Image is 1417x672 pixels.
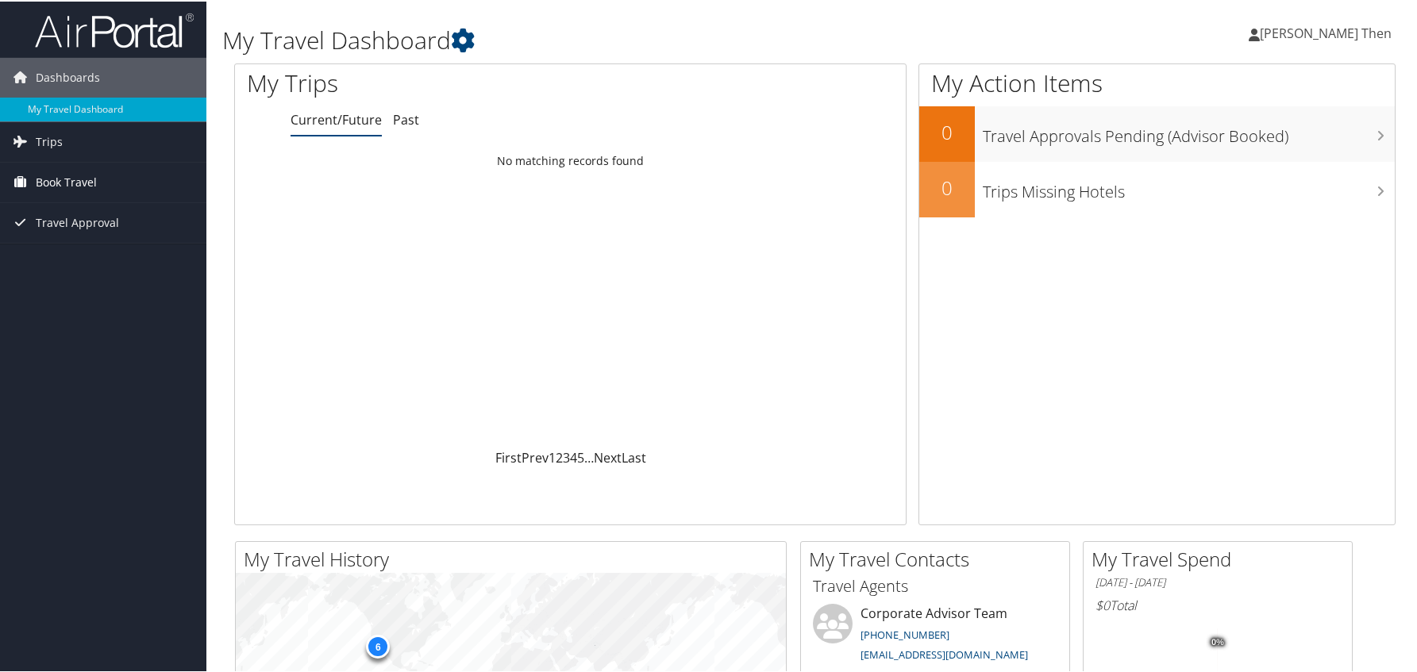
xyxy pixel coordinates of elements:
[919,117,975,144] h2: 0
[919,160,1395,216] a: 0Trips Missing Hotels
[594,447,622,465] a: Next
[919,65,1395,98] h1: My Action Items
[584,447,594,465] span: …
[563,447,570,465] a: 3
[556,447,563,465] a: 2
[244,544,786,571] h2: My Travel History
[861,626,949,640] a: [PHONE_NUMBER]
[522,447,549,465] a: Prev
[1260,23,1392,40] span: [PERSON_NAME] Then
[919,105,1395,160] a: 0Travel Approvals Pending (Advisor Booked)
[291,109,382,127] a: Current/Future
[861,646,1028,660] a: [EMAIL_ADDRESS][DOMAIN_NAME]
[247,65,614,98] h1: My Trips
[1095,595,1110,612] span: $0
[36,161,97,201] span: Book Travel
[222,22,1012,56] h1: My Travel Dashboard
[36,202,119,241] span: Travel Approval
[393,109,419,127] a: Past
[35,10,194,48] img: airportal-logo.png
[570,447,577,465] a: 4
[1211,636,1224,646] tspan: 0%
[813,574,1057,596] h3: Travel Agents
[919,173,975,200] h2: 0
[36,121,63,160] span: Trips
[805,602,1065,667] li: Corporate Advisor Team
[235,145,906,174] td: No matching records found
[1095,595,1340,612] h6: Total
[983,171,1395,202] h3: Trips Missing Hotels
[809,544,1069,571] h2: My Travel Contacts
[36,56,100,96] span: Dashboards
[1095,574,1340,589] h6: [DATE] - [DATE]
[577,447,584,465] a: 5
[1249,8,1407,56] a: [PERSON_NAME] Then
[495,447,522,465] a: First
[549,447,556,465] a: 1
[366,633,390,657] div: 6
[1092,544,1352,571] h2: My Travel Spend
[983,116,1395,146] h3: Travel Approvals Pending (Advisor Booked)
[622,447,646,465] a: Last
